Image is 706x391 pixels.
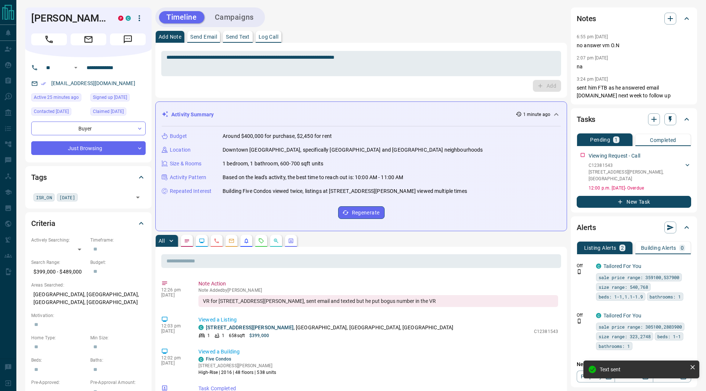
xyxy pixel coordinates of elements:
[170,132,187,140] p: Budget
[596,264,601,269] div: condos.ca
[603,263,641,269] a: Tailored For You
[599,323,682,330] span: sale price range: 305100,2803900
[589,161,691,184] div: C12381543[STREET_ADDRESS][PERSON_NAME],[GEOGRAPHIC_DATA]
[259,34,278,39] p: Log Call
[243,238,249,244] svg: Listing Alerts
[31,171,46,183] h2: Tags
[577,110,691,128] div: Tasks
[577,222,596,233] h2: Alerts
[90,259,146,266] p: Budget:
[222,332,224,339] p: 1
[223,174,404,181] p: Based on the lead's activity, the best time to reach out is: 10:00 AM - 11:00 AM
[198,369,276,376] p: High-Rise | 2016 | 48 floors | 538 units
[223,160,323,168] p: 1 bedroom, 1 bathroom, 600-700 sqft units
[161,355,187,361] p: 12:02 pm
[198,362,276,369] p: [STREET_ADDRESS][PERSON_NAME]
[161,329,187,334] p: [DATE]
[206,324,453,332] p: , [GEOGRAPHIC_DATA], [GEOGRAPHIC_DATA], [GEOGRAPHIC_DATA]
[31,288,146,308] p: [GEOGRAPHIC_DATA], [GEOGRAPHIC_DATA], [GEOGRAPHIC_DATA], [GEOGRAPHIC_DATA]
[51,80,135,86] a: [EMAIL_ADDRESS][DOMAIN_NAME]
[577,262,592,269] p: Off
[90,93,146,104] div: Sun Sep 05 2021
[31,282,146,288] p: Areas Searched:
[36,194,52,201] span: ISR_ON
[161,323,187,329] p: 12:03 pm
[31,141,146,155] div: Just Browsing
[641,245,676,251] p: Building Alerts
[190,34,217,39] p: Send Email
[31,237,87,243] p: Actively Searching:
[577,63,691,71] p: na
[258,238,264,244] svg: Requests
[198,295,558,307] div: VR for [STREET_ADDRESS][PERSON_NAME], sent email and texted but he put bogus number in the VR
[577,269,582,274] svg: Push Notification Only
[199,238,205,244] svg: Lead Browsing Activity
[90,335,146,341] p: Min Size:
[577,84,691,100] p: sent him FTB as he answered email [DOMAIN_NAME] next week to follow up
[31,259,87,266] p: Search Range:
[31,379,87,386] p: Pre-Approved:
[31,168,146,186] div: Tags
[71,33,106,45] span: Email
[223,132,332,140] p: Around $400,000 for purchase, $2,450 for rent
[198,316,558,324] p: Viewed a Listing
[159,34,181,39] p: Add Note
[170,187,211,195] p: Repeated Interest
[161,293,187,298] p: [DATE]
[31,266,87,278] p: $399,000 - $489,000
[170,146,191,154] p: Location
[126,16,131,21] div: condos.ca
[229,332,245,339] p: 658 sqft
[207,332,210,339] p: 1
[599,342,630,350] span: bathrooms: 1
[584,245,616,251] p: Listing Alerts
[589,185,691,191] p: 12:00 p.m. [DATE] - Overdue
[589,169,684,182] p: [STREET_ADDRESS][PERSON_NAME] , [GEOGRAPHIC_DATA]
[577,371,615,382] a: Property
[681,245,684,251] p: 0
[90,357,146,363] p: Baths:
[31,33,67,45] span: Call
[159,11,204,23] button: Timeline
[657,333,681,340] span: beds: 1-1
[577,13,596,25] h2: Notes
[600,366,687,372] div: Text sent
[31,214,146,232] div: Criteria
[162,108,561,122] div: Activity Summary1 minute ago
[599,283,648,291] span: size range: 540,768
[90,107,146,118] div: Sun Sep 05 2021
[577,319,582,324] svg: Push Notification Only
[214,238,220,244] svg: Calls
[198,357,204,362] div: condos.ca
[198,288,558,293] p: Note Added by [PERSON_NAME]
[577,10,691,28] div: Notes
[171,111,214,119] p: Activity Summary
[599,333,651,340] span: size range: 323,2748
[198,280,558,288] p: Note Action
[206,324,294,330] a: [STREET_ADDRESS][PERSON_NAME]
[161,361,187,366] p: [DATE]
[534,328,558,335] p: C12381543
[596,313,601,318] div: condos.ca
[90,237,146,243] p: Timeframe:
[59,194,75,201] span: [DATE]
[223,187,467,195] p: Building Five Condos viewed twice, listings at [STREET_ADDRESS][PERSON_NAME] viewed multiple times
[226,34,250,39] p: Send Text
[577,55,608,61] p: 2:07 pm [DATE]
[170,174,206,181] p: Activity Pattern
[34,108,69,115] span: Contacted [DATE]
[161,287,187,293] p: 12:26 pm
[599,274,679,281] span: sale price range: 359100,537900
[71,63,80,72] button: Open
[34,94,79,101] span: Active 25 minutes ago
[31,357,87,363] p: Beds:
[577,34,608,39] p: 6:55 pm [DATE]
[599,293,643,300] span: beds: 1-1,1.1-1.9
[603,313,641,319] a: Tailored For You
[229,238,234,244] svg: Emails
[198,348,558,356] p: Viewed a Building
[184,238,190,244] svg: Notes
[31,12,107,24] h1: [PERSON_NAME]
[118,16,123,21] div: property.ca
[170,160,202,168] p: Size & Rooms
